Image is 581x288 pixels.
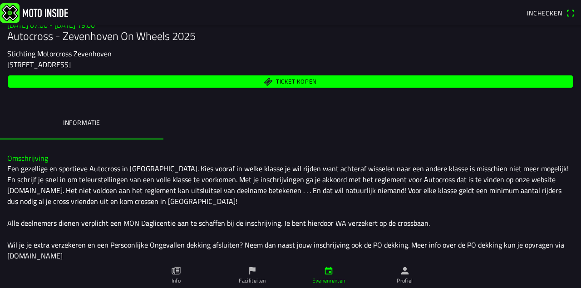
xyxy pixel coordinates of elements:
[7,154,574,163] h3: Omschrijving
[247,266,257,276] ion-icon: flag
[527,8,562,18] span: Inchecken
[7,48,112,59] ion-text: Stichting Motorcross Zevenhoven
[400,266,410,276] ion-icon: person
[171,266,181,276] ion-icon: paper
[7,59,71,70] ion-text: [STREET_ADDRESS]
[276,79,317,84] span: Ticket kopen
[239,277,266,285] ion-label: Faciliteiten
[324,266,334,276] ion-icon: calendar
[172,277,181,285] ion-label: Info
[522,5,579,20] a: Incheckenqr scanner
[63,118,100,128] ion-label: Informatie
[397,277,413,285] ion-label: Profiel
[312,277,345,285] ion-label: Evenementen
[7,30,574,43] h1: Autocross - Zevenhoven On Wheels 2025
[7,163,574,261] div: Een gezellige en sportieve Autocross in [GEOGRAPHIC_DATA]. Kies vooraf in welke klasse je wil rij...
